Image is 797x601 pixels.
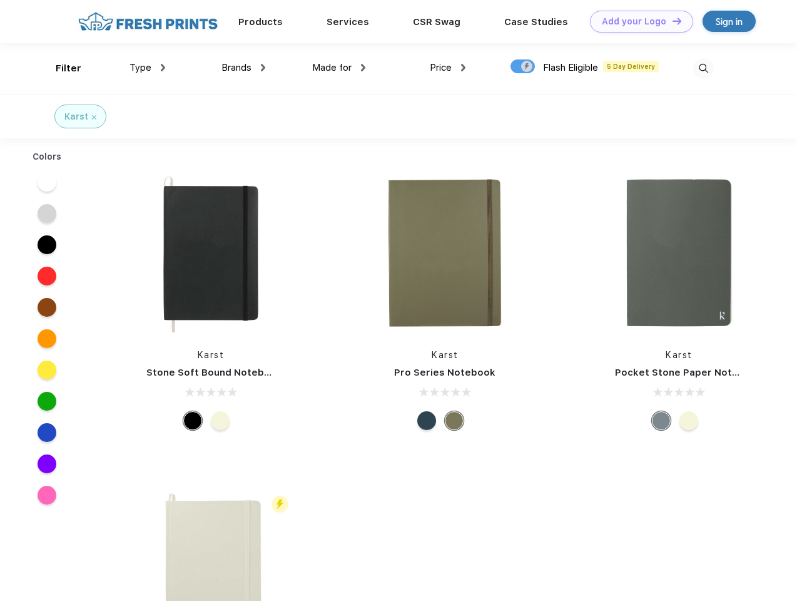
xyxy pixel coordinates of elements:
[716,14,743,29] div: Sign in
[129,62,151,73] span: Type
[221,62,251,73] span: Brands
[413,16,460,28] a: CSR Swag
[666,350,693,360] a: Karst
[693,58,714,79] img: desktop_search.svg
[238,16,283,28] a: Products
[432,350,459,360] a: Karst
[603,61,659,72] span: 5 Day Delivery
[64,110,88,123] div: Karst
[23,150,71,163] div: Colors
[445,411,464,430] div: Olive
[261,64,265,71] img: dropdown.png
[430,62,452,73] span: Price
[417,411,436,430] div: Navy
[312,62,352,73] span: Made for
[56,61,81,76] div: Filter
[211,411,230,430] div: Beige
[596,170,763,336] img: func=resize&h=266
[361,64,365,71] img: dropdown.png
[543,62,598,73] span: Flash Eligible
[602,16,666,27] div: Add your Logo
[92,115,96,120] img: filter_cancel.svg
[183,411,202,430] div: Black
[679,411,698,430] div: Beige
[394,367,495,378] a: Pro Series Notebook
[703,11,756,32] a: Sign in
[327,16,369,28] a: Services
[161,64,165,71] img: dropdown.png
[673,18,681,24] img: DT
[615,367,763,378] a: Pocket Stone Paper Notebook
[74,11,221,33] img: fo%20logo%202.webp
[146,367,282,378] a: Stone Soft Bound Notebook
[272,496,288,513] img: flash_active_toggle.svg
[362,170,528,336] img: func=resize&h=266
[198,350,225,360] a: Karst
[128,170,294,336] img: func=resize&h=266
[652,411,671,430] div: Gray
[461,64,465,71] img: dropdown.png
